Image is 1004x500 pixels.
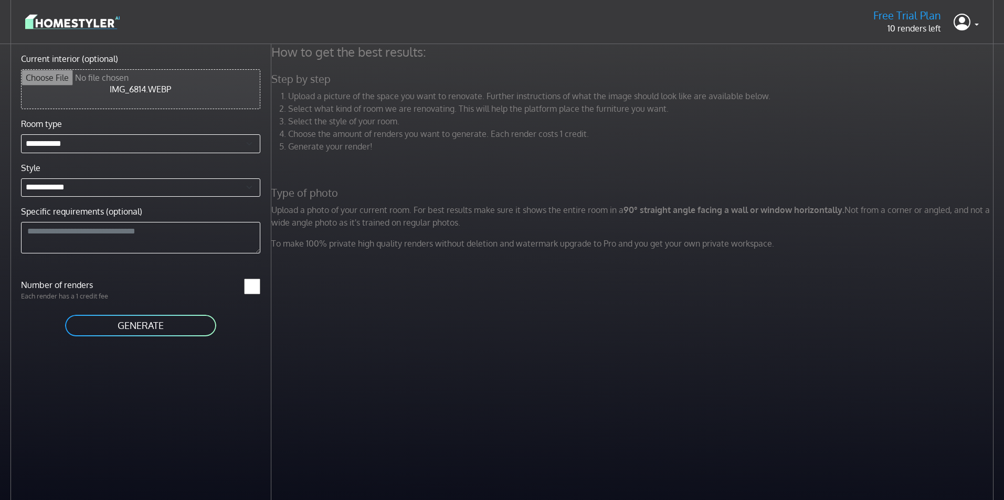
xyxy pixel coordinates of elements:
li: Generate your render! [288,140,997,153]
h5: Free Trial Plan [873,9,941,22]
li: Select what kind of room we are renovating. This will help the platform place the furniture you w... [288,102,997,115]
h5: Type of photo [265,186,1003,199]
strong: 90° straight angle facing a wall or window horizontally. [623,205,844,215]
li: Choose the amount of renders you want to generate. Each render costs 1 credit. [288,127,997,140]
li: Select the style of your room. [288,115,997,127]
label: Number of renders [15,279,141,291]
li: Upload a picture of the space you want to renovate. Further instructions of what the image should... [288,90,997,102]
label: Style [21,162,40,174]
p: Upload a photo of your current room. For best results make sure it shows the entire room in a Not... [265,204,1003,229]
label: Room type [21,118,62,130]
p: Each render has a 1 credit fee [15,291,141,301]
h5: Step by step [265,72,1003,86]
p: To make 100% private high quality renders without deletion and watermark upgrade to Pro and you g... [265,237,1003,250]
label: Current interior (optional) [21,52,118,65]
h4: How to get the best results: [265,44,1003,60]
img: logo-3de290ba35641baa71223ecac5eacb59cb85b4c7fdf211dc9aaecaaee71ea2f8.svg [25,13,120,31]
p: 10 renders left [873,22,941,35]
button: GENERATE [64,314,217,337]
label: Specific requirements (optional) [21,205,142,218]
